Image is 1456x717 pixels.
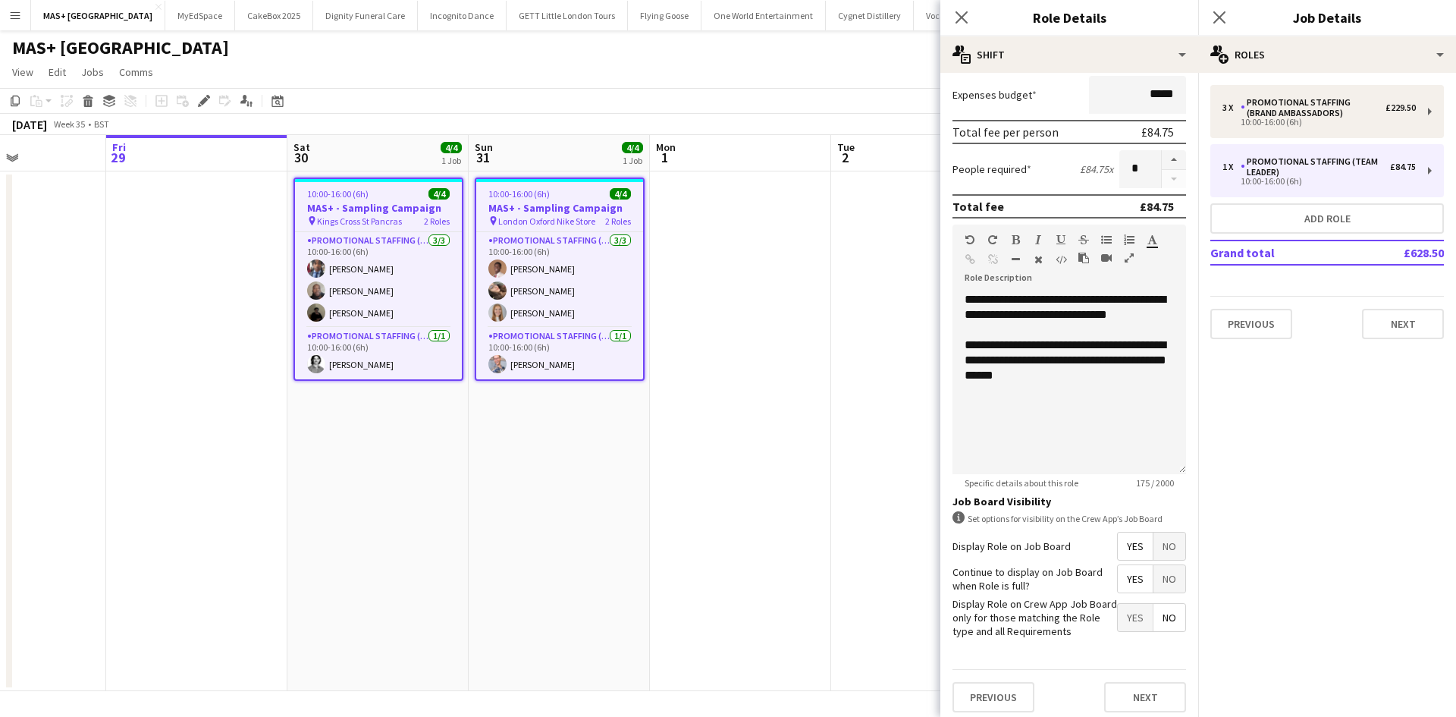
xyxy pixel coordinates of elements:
div: Total fee [952,199,1004,214]
button: Next [1362,309,1444,339]
button: Paste as plain text [1078,252,1089,264]
div: 3 x [1222,102,1241,113]
span: Kings Cross St Pancras [317,215,402,227]
button: Ordered List [1124,234,1134,246]
h1: MAS+ [GEOGRAPHIC_DATA] [12,36,229,59]
span: 1 [654,149,676,166]
td: Grand total [1210,241,1354,265]
h3: MAS+ - Sampling Campaign [295,201,462,215]
button: Previous [1210,309,1292,339]
app-card-role: Promotional Staffing (Team Leader)1/110:00-16:00 (6h)[PERSON_NAME] [295,328,462,379]
button: CakeBox 2025 [235,1,313,30]
button: Redo [987,234,998,246]
div: £229.50 [1385,102,1416,113]
div: [DATE] [12,117,47,132]
button: Vocal Views [914,1,984,30]
span: Mon [656,140,676,154]
span: 10:00-16:00 (6h) [307,188,369,200]
button: Bold [1010,234,1021,246]
span: Week 35 [50,118,88,130]
button: Fullscreen [1124,252,1134,264]
h3: Job Board Visibility [952,495,1186,508]
button: Underline [1056,234,1066,246]
button: Unordered List [1101,234,1112,246]
button: Incognito Dance [418,1,507,30]
button: Italic [1033,234,1043,246]
span: 29 [110,149,126,166]
span: London Oxford Nike Store [498,215,595,227]
span: Jobs [81,65,104,79]
a: View [6,62,39,82]
button: Increase [1162,150,1186,170]
span: 2 Roles [605,215,631,227]
div: Set options for visibility on the Crew App’s Job Board [952,511,1186,526]
div: BST [94,118,109,130]
button: Horizontal Line [1010,253,1021,266]
app-job-card: 10:00-16:00 (6h)4/4MAS+ - Sampling Campaign Kings Cross St Pancras2 RolesPromotional Staffing (Br... [293,178,463,381]
span: Yes [1118,565,1153,593]
span: Tue [837,140,855,154]
span: Comms [119,65,153,79]
span: No [1153,565,1185,593]
div: Shift [940,36,1198,73]
span: Fri [112,140,126,154]
button: Add role [1210,203,1444,234]
span: 31 [472,149,493,166]
app-card-role: Promotional Staffing (Brand Ambassadors)3/310:00-16:00 (6h)[PERSON_NAME][PERSON_NAME][PERSON_NAME] [476,232,643,328]
div: £84.75 [1140,199,1174,214]
label: Expenses budget [952,88,1037,102]
div: 1 Job [623,155,642,166]
label: Continue to display on Job Board when Role is full? [952,565,1117,593]
label: People required [952,162,1031,176]
button: MyEdSpace [165,1,235,30]
span: Sat [293,140,310,154]
span: 4/4 [622,142,643,153]
a: Edit [42,62,72,82]
span: Yes [1118,604,1153,631]
div: £84.75 x [1080,162,1113,176]
span: 175 / 2000 [1124,477,1186,489]
button: Next [1104,682,1186,712]
span: 2 Roles [424,215,450,227]
div: £84.75 [1390,162,1416,172]
button: Clear Formatting [1033,253,1043,266]
div: 10:00-16:00 (6h) [1222,118,1416,126]
app-card-role: Promotional Staffing (Brand Ambassadors)3/310:00-16:00 (6h)[PERSON_NAME][PERSON_NAME][PERSON_NAME] [295,232,462,328]
button: Undo [965,234,975,246]
span: 4/4 [441,142,462,153]
h3: Job Details [1198,8,1456,27]
button: One World Entertainment [701,1,826,30]
span: Edit [49,65,66,79]
button: Dignity Funeral Care [313,1,418,30]
span: 4/4 [610,188,631,200]
app-card-role: Promotional Staffing (Team Leader)1/110:00-16:00 (6h)[PERSON_NAME] [476,328,643,379]
button: Insert video [1101,252,1112,264]
span: 30 [291,149,310,166]
span: 2 [835,149,855,166]
label: Display Role on Job Board [952,539,1071,553]
span: 4/4 [428,188,450,200]
span: Specific details about this role [952,477,1090,489]
span: Yes [1118,533,1153,560]
span: Sun [475,140,493,154]
a: Jobs [75,62,110,82]
button: HTML Code [1056,253,1066,266]
div: 1 Job [441,155,461,166]
div: £84.75 [1141,124,1174,140]
button: GETT Little London Tours [507,1,628,30]
h3: Role Details [940,8,1198,27]
div: Roles [1198,36,1456,73]
button: MAS+ [GEOGRAPHIC_DATA] [31,1,165,30]
label: Display Role on Crew App Job Board only for those matching the Role type and all Requirements [952,597,1117,639]
h3: MAS+ - Sampling Campaign [476,201,643,215]
button: Flying Goose [628,1,701,30]
div: Total fee per person [952,124,1059,140]
div: 10:00-16:00 (6h) [1222,178,1416,185]
button: Cygnet Distillery [826,1,914,30]
span: 10:00-16:00 (6h) [488,188,550,200]
button: Previous [952,682,1034,712]
app-job-card: 10:00-16:00 (6h)4/4MAS+ - Sampling Campaign London Oxford Nike Store2 RolesPromotional Staffing (... [475,178,645,381]
a: Comms [113,62,159,82]
button: Strikethrough [1078,234,1089,246]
